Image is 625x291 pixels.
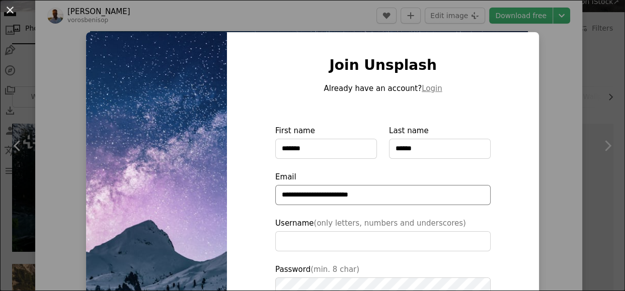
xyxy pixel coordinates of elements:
[389,139,491,159] input: Last name
[314,219,465,228] span: (only letters, numbers and underscores)
[389,125,491,159] label: Last name
[275,217,491,251] label: Username
[275,171,491,205] label: Email
[275,185,491,205] input: Email
[275,125,377,159] label: First name
[275,139,377,159] input: First name
[275,82,491,94] p: Already have an account?
[275,56,491,74] h1: Join Unsplash
[310,265,359,274] span: (min. 8 char)
[275,231,491,251] input: Username(only letters, numbers and underscores)
[422,82,442,94] button: Login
